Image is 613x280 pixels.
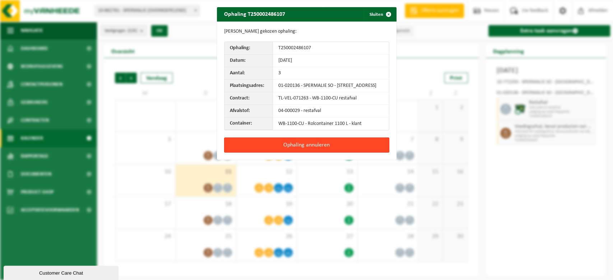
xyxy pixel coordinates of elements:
[273,55,389,67] td: [DATE]
[224,67,273,80] th: Aantal:
[217,7,292,21] h2: Ophaling T250002486107
[273,105,389,117] td: 04-000029 - restafval
[273,42,389,55] td: T250002486107
[224,92,273,105] th: Contract:
[224,137,389,153] button: Ophaling annuleren
[224,42,273,55] th: Ophaling:
[273,67,389,80] td: 3
[273,80,389,92] td: 01-020136 - SPERMALIE SO - [STREET_ADDRESS]
[224,117,273,130] th: Container:
[224,55,273,67] th: Datum:
[224,80,273,92] th: Plaatsingsadres:
[4,264,120,280] iframe: chat widget
[224,105,273,117] th: Afvalstof:
[273,92,389,105] td: TL-VEL-071263 - WB-1100-CU restafval
[273,117,389,130] td: WB-1100-CU - Rolcontainer 1100 L - klant
[364,7,396,22] button: Sluiten
[224,29,389,34] p: [PERSON_NAME] gekozen ophaling:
